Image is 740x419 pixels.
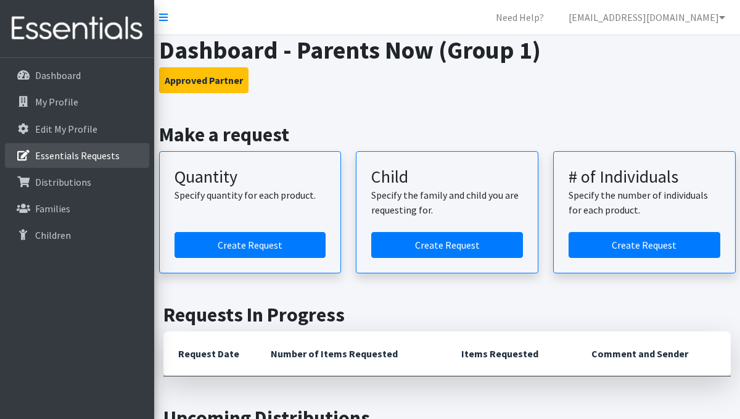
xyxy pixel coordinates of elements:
[35,69,81,81] p: Dashboard
[5,117,149,141] a: Edit My Profile
[163,303,731,326] h2: Requests In Progress
[175,232,326,258] a: Create a request by quantity
[175,188,326,202] p: Specify quantity for each product.
[5,143,149,168] a: Essentials Requests
[5,223,149,247] a: Children
[159,67,249,93] button: Approved Partner
[371,167,523,188] h3: Child
[35,202,70,215] p: Families
[569,167,720,188] h3: # of Individuals
[5,89,149,114] a: My Profile
[486,5,554,30] a: Need Help?
[35,229,71,241] p: Children
[5,8,149,49] img: HumanEssentials
[175,167,326,188] h3: Quantity
[559,5,735,30] a: [EMAIL_ADDRESS][DOMAIN_NAME]
[159,35,736,65] h1: Dashboard - Parents Now (Group 1)
[35,96,78,108] p: My Profile
[371,188,523,217] p: Specify the family and child you are requesting for.
[35,176,91,188] p: Distributions
[5,196,149,221] a: Families
[35,123,97,135] p: Edit My Profile
[569,232,720,258] a: Create a request by number of individuals
[5,63,149,88] a: Dashboard
[569,188,720,217] p: Specify the number of individuals for each product.
[159,123,736,146] h2: Make a request
[163,331,256,376] th: Request Date
[577,331,731,376] th: Comment and Sender
[256,331,446,376] th: Number of Items Requested
[5,170,149,194] a: Distributions
[35,149,120,162] p: Essentials Requests
[446,331,577,376] th: Items Requested
[371,232,523,258] a: Create a request for a child or family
